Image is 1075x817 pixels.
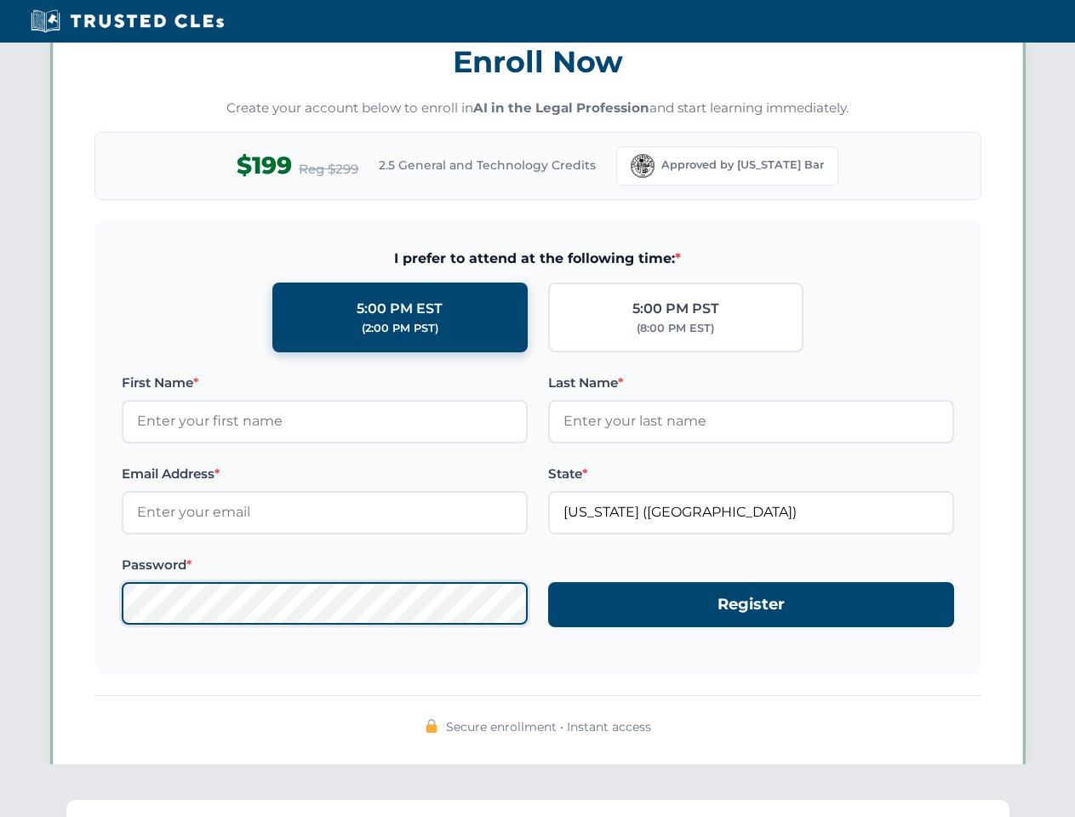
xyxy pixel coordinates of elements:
[122,464,528,484] label: Email Address
[548,464,954,484] label: State
[548,373,954,393] label: Last Name
[299,159,358,180] span: Reg $299
[548,491,954,534] input: Florida (FL)
[122,400,528,443] input: Enter your first name
[632,298,719,320] div: 5:00 PM PST
[122,373,528,393] label: First Name
[548,582,954,627] button: Register
[26,9,229,34] img: Trusted CLEs
[122,491,528,534] input: Enter your email
[122,555,528,575] label: Password
[122,248,954,270] span: I prefer to attend at the following time:
[548,400,954,443] input: Enter your last name
[425,719,438,733] img: 🔒
[661,157,824,174] span: Approved by [US_STATE] Bar
[473,100,649,116] strong: AI in the Legal Profession
[94,99,981,118] p: Create your account below to enroll in and start learning immediately.
[631,154,655,178] img: Florida Bar
[446,717,651,736] span: Secure enrollment • Instant access
[637,320,714,337] div: (8:00 PM EST)
[362,320,438,337] div: (2:00 PM PST)
[379,156,596,174] span: 2.5 General and Technology Credits
[237,146,292,185] span: $199
[357,298,443,320] div: 5:00 PM EST
[94,35,981,89] h3: Enroll Now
